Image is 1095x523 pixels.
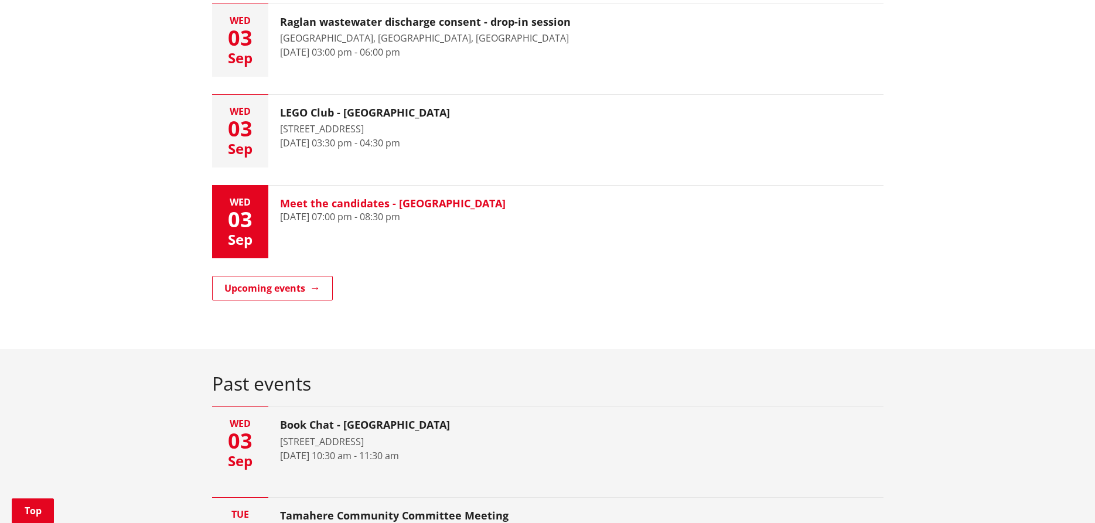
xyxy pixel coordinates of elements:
[212,95,883,168] a: Wed 03 Sep LEGO Club - [GEOGRAPHIC_DATA] [STREET_ADDRESS] [DATE] 03:30 pm - 04:30 pm
[280,210,400,223] time: [DATE] 07:00 pm - 08:30 pm
[280,31,571,45] div: [GEOGRAPHIC_DATA], [GEOGRAPHIC_DATA], [GEOGRAPHIC_DATA]
[280,435,450,449] div: [STREET_ADDRESS]
[280,122,450,136] div: [STREET_ADDRESS]
[280,107,450,119] h3: LEGO Club - [GEOGRAPHIC_DATA]
[280,419,450,432] h3: Book Chat - [GEOGRAPHIC_DATA]
[212,430,268,452] div: 03
[212,419,268,428] div: Wed
[212,4,883,77] a: Wed 03 Sep Raglan wastewater discharge consent - drop-in session [GEOGRAPHIC_DATA], [GEOGRAPHIC_D...
[280,46,400,59] time: [DATE] 03:00 pm - 06:00 pm
[212,51,268,65] div: Sep
[280,136,400,149] time: [DATE] 03:30 pm - 04:30 pm
[280,197,506,210] h3: Meet the candidates - [GEOGRAPHIC_DATA]
[1041,474,1083,516] iframe: Messenger Launcher
[212,233,268,247] div: Sep
[212,407,883,480] a: Wed 03 Sep Book Chat - [GEOGRAPHIC_DATA] [STREET_ADDRESS] [DATE] 10:30 am - 11:30 am
[212,107,268,116] div: Wed
[212,454,268,468] div: Sep
[212,28,268,49] div: 03
[212,276,333,300] a: Upcoming events
[212,209,268,230] div: 03
[280,16,571,29] h3: Raglan wastewater discharge consent - drop-in session
[212,372,883,395] h2: Past events
[212,510,268,519] div: Tue
[212,186,883,258] a: Wed 03 Sep Meet the candidates - [GEOGRAPHIC_DATA] [DATE] 07:00 pm - 08:30 pm
[12,498,54,523] a: Top
[212,142,268,156] div: Sep
[280,449,399,462] time: [DATE] 10:30 am - 11:30 am
[212,197,268,207] div: Wed
[280,510,534,522] h3: Tamahere Community Committee Meeting
[212,16,268,25] div: Wed
[212,118,268,139] div: 03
